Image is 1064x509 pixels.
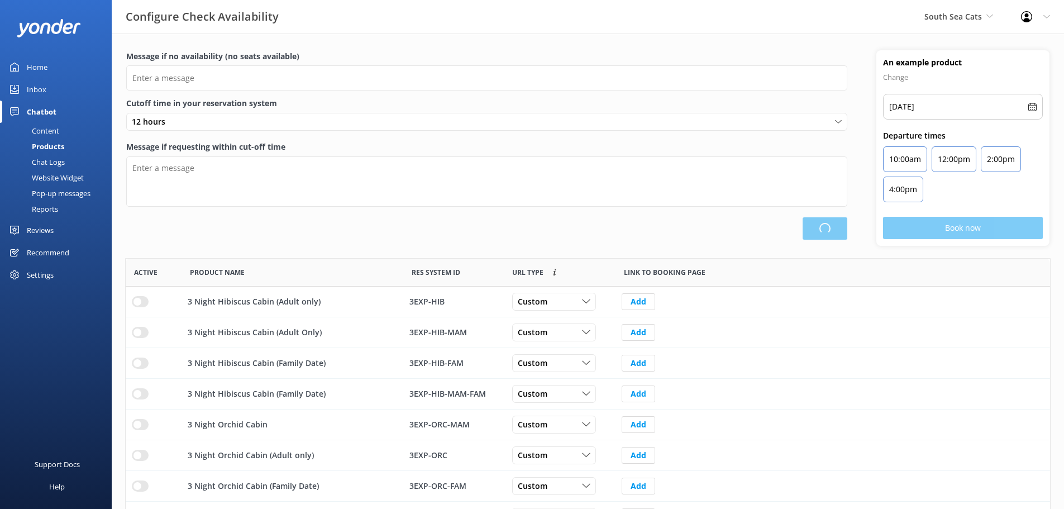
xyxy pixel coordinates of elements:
[134,267,158,278] span: Active
[409,357,498,369] div: 3EXP-HIB-FAM
[518,418,554,431] span: Custom
[35,453,80,475] div: Support Docs
[132,116,172,128] span: 12 hours
[126,141,847,153] label: Message if requesting within cut-off time
[7,123,112,139] a: Content
[518,480,554,492] span: Custom
[27,241,69,264] div: Recommend
[409,326,498,339] div: 3EXP-HIB-MAM
[409,480,498,492] div: 3EXP-ORC-FAM
[27,219,54,241] div: Reviews
[190,267,245,278] span: Product Name
[622,324,655,341] button: Add
[126,8,279,26] h3: Configure Check Availability
[7,201,58,217] div: Reports
[409,296,498,308] div: 3EXP-HIB
[622,447,655,464] button: Add
[188,388,326,400] p: 3 Night Hibiscus Cabin (Family Date)
[987,153,1015,166] p: 2:00pm
[412,267,460,278] span: Res System ID
[126,471,1050,502] div: row
[624,267,705,278] span: Link to booking page
[188,296,321,308] p: 3 Night Hibiscus Cabin (Adult only)
[27,264,54,286] div: Settings
[622,355,655,372] button: Add
[938,153,970,166] p: 12:00pm
[409,388,498,400] div: 3EXP-HIB-MAM-FAM
[518,296,554,308] span: Custom
[7,185,90,201] div: Pop-up messages
[7,139,112,154] a: Products
[126,65,847,91] input: Enter a message
[27,78,46,101] div: Inbox
[126,410,1050,440] div: row
[7,154,112,170] a: Chat Logs
[7,185,112,201] a: Pop-up messages
[622,386,655,402] button: Add
[622,478,655,494] button: Add
[126,50,847,63] label: Message if no availability (no seats available)
[126,440,1050,471] div: row
[7,201,112,217] a: Reports
[27,56,47,78] div: Home
[7,139,64,154] div: Products
[622,293,655,310] button: Add
[188,357,326,369] p: 3 Night Hibiscus Cabin (Family Date)
[883,130,1043,142] p: Departure times
[27,101,56,123] div: Chatbot
[49,475,65,498] div: Help
[7,123,59,139] div: Content
[126,379,1050,410] div: row
[883,57,1043,68] h4: An example product
[889,153,921,166] p: 10:00am
[409,418,498,431] div: 3EXP-ORC-MAM
[518,326,554,339] span: Custom
[883,70,1043,84] p: Change
[889,183,917,196] p: 4:00pm
[188,480,319,492] p: 3 Night Orchid Cabin (Family Date)
[622,416,655,433] button: Add
[512,267,543,278] span: Link to booking page
[126,348,1050,379] div: row
[188,326,322,339] p: 3 Night Hibiscus Cabin (Adult Only)
[924,11,982,22] span: South Sea Cats
[126,287,1050,317] div: row
[7,170,112,185] a: Website Widget
[518,449,554,462] span: Custom
[17,19,81,37] img: yonder-white-logo.png
[126,317,1050,348] div: row
[409,449,498,462] div: 3EXP-ORC
[7,154,65,170] div: Chat Logs
[7,170,84,185] div: Website Widget
[188,418,268,431] p: 3 Night Orchid Cabin
[889,100,914,113] p: [DATE]
[126,97,847,110] label: Cutoff time in your reservation system
[518,357,554,369] span: Custom
[518,388,554,400] span: Custom
[188,449,314,462] p: 3 Night Orchid Cabin (Adult only)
